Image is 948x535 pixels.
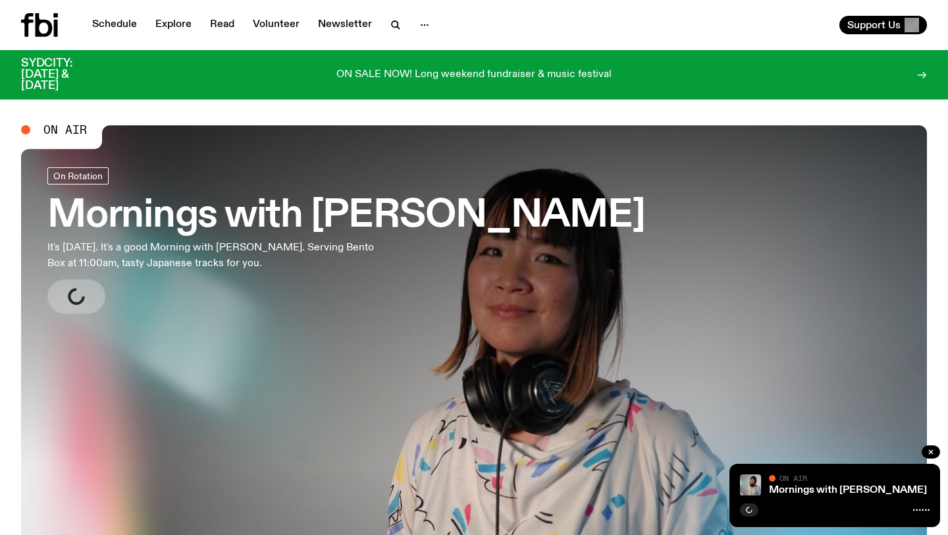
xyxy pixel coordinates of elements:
[740,474,761,495] img: Kana Frazer is smiling at the camera with her head tilted slightly to her left. She wears big bla...
[43,124,87,136] span: On Air
[245,16,307,34] a: Volunteer
[47,167,109,184] a: On Rotation
[779,474,807,482] span: On Air
[84,16,145,34] a: Schedule
[47,167,645,314] a: Mornings with [PERSON_NAME]It's [DATE]. It's a good Morning with [PERSON_NAME]. Serving Bento Box...
[310,16,380,34] a: Newsletter
[769,485,927,495] a: Mornings with [PERSON_NAME]
[21,58,105,92] h3: SYDCITY: [DATE] & [DATE]
[847,19,901,31] span: Support Us
[47,240,384,271] p: It's [DATE]. It's a good Morning with [PERSON_NAME]. Serving Bento Box at 11:00am, tasty Japanese...
[839,16,927,34] button: Support Us
[147,16,199,34] a: Explore
[202,16,242,34] a: Read
[336,69,612,81] p: ON SALE NOW! Long weekend fundraiser & music festival
[53,171,103,181] span: On Rotation
[47,198,645,235] h3: Mornings with [PERSON_NAME]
